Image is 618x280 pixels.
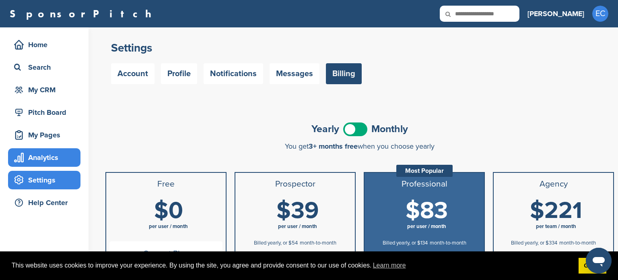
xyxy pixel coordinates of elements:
div: Search [12,60,80,75]
a: learn more about cookies [372,259,407,272]
h3: Free [109,179,222,189]
div: My Pages [12,128,80,142]
a: SponsorPitch [10,8,157,19]
span: per team / month [536,223,576,230]
a: Messages [270,63,319,84]
a: Help Center [8,193,80,212]
a: Profile [161,63,197,84]
a: Pitch Board [8,103,80,122]
div: Settings [12,173,80,187]
span: 3+ months free [309,142,358,151]
span: Billed yearly, or $134 [383,240,428,246]
span: month-to-month [430,240,466,246]
span: $39 [276,197,319,225]
span: $221 [530,197,582,225]
span: per user / month [278,223,317,230]
div: Help Center [12,195,80,210]
a: Account [111,63,154,84]
a: dismiss cookie message [579,258,606,274]
span: This website uses cookies to improve your experience. By using the site, you agree and provide co... [12,259,572,272]
div: Home [12,37,80,52]
div: You get when you choose yearly [105,142,614,150]
a: My CRM [8,81,80,99]
span: Monthly [371,124,408,134]
span: per user / month [149,223,188,230]
h3: Agency [497,179,610,189]
div: Analytics [12,150,80,165]
span: EC [592,6,608,22]
h2: Settings [111,41,608,55]
span: $83 [406,197,448,225]
a: Notifications [204,63,263,84]
div: Pitch Board [12,105,80,120]
span: per user / month [407,223,446,230]
h3: Prospector [239,179,352,189]
a: Home [8,35,80,54]
a: Settings [8,171,80,189]
a: Search [8,58,80,77]
a: [PERSON_NAME] [527,5,584,23]
h3: Professional [368,179,481,189]
h3: [PERSON_NAME] [527,8,584,19]
span: Current Plan [109,241,222,266]
a: Billing [326,63,362,84]
span: Billed yearly, or $334 [511,240,557,246]
iframe: Button to launch messaging window [586,248,612,274]
span: Yearly [311,124,339,134]
div: My CRM [12,83,80,97]
span: month-to-month [300,240,336,246]
span: month-to-month [559,240,596,246]
a: My Pages [8,126,80,144]
a: Analytics [8,148,80,167]
div: Most Popular [396,165,453,177]
span: Billed yearly, or $54 [254,240,298,246]
span: $0 [154,197,183,225]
